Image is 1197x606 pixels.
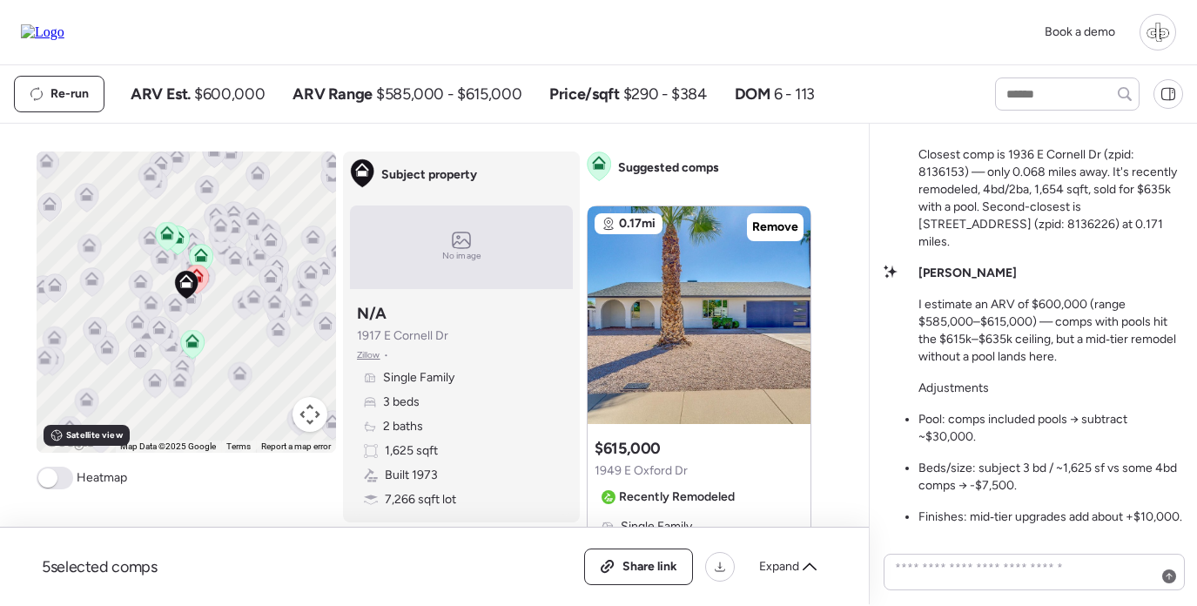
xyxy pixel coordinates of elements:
[918,411,1183,446] p: Pool: comps included pools → subtract ~$30,000.
[41,430,98,453] img: Google
[293,397,327,432] button: Map camera controls
[549,84,619,104] span: Price/sqft
[41,430,98,453] a: Open this area in Google Maps (opens a new window)
[226,441,251,451] a: Terms
[619,215,656,232] span: 0.17mi
[735,84,770,104] span: DOM
[619,488,735,506] span: Recently Remodeled
[918,296,1183,366] p: I estimate an ARV of $600,000 (range $585,000–$615,000) — comps with pools hit the $615k–$635k ce...
[918,508,1182,526] p: Finishes: mid‑tier upgrades add about +$10,000.
[759,558,799,576] span: Expand
[131,84,191,104] span: ARV Est.
[194,84,265,104] span: $600,000
[752,219,798,236] span: Remove
[357,327,448,345] span: 1917 E Cornell Dr
[442,249,481,263] span: No image
[357,303,387,324] h3: N/A
[261,441,331,451] a: Report a map error
[774,84,815,104] span: 6 - 113
[383,418,423,435] span: 2 baths
[385,467,438,484] span: Built 1973
[623,84,707,104] span: $290 - $384
[50,85,89,103] span: Re-run
[918,460,1183,495] p: Beds/size: subject 3 bd / ~1,625 sf vs some 4bd comps → -$7,500.
[918,380,989,397] p: Adjustments
[384,348,388,362] span: •
[66,428,122,442] span: Satellite view
[381,166,477,184] span: Subject property
[376,84,521,104] span: $585,000 - $615,000
[357,348,380,362] span: Zillow
[385,442,438,460] span: 1,625 sqft
[618,159,719,177] span: Suggested comps
[383,394,420,411] span: 3 beds
[385,491,456,508] span: 7,266 sqft lot
[293,84,373,104] span: ARV Range
[595,462,688,480] span: 1949 E Oxford Dr
[622,558,677,576] span: Share link
[918,266,1017,280] strong: [PERSON_NAME]
[595,438,661,459] h3: $615,000
[918,146,1183,251] p: Closest comp is 1936 E Cornell Dr (zpid: 8136153) — only 0.068 miles away. It's recently remodele...
[21,24,64,40] img: Logo
[383,369,454,387] span: Single Family
[120,441,216,451] span: Map Data ©2025 Google
[1045,24,1115,39] span: Book a demo
[42,556,158,577] span: 5 selected comps
[77,469,127,487] span: Heatmap
[621,518,692,535] span: Single Family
